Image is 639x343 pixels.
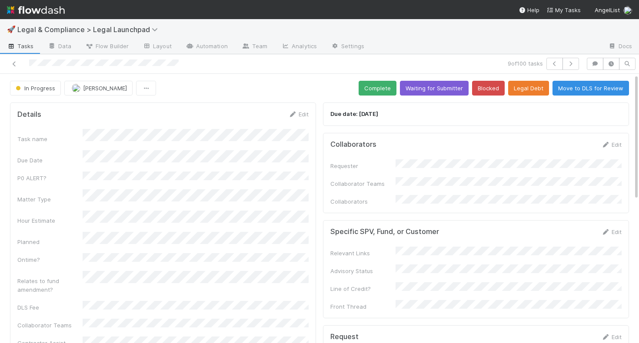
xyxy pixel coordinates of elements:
[330,228,439,236] h5: Specific SPV, Fund, or Customer
[330,284,396,293] div: Line of Credit?
[17,156,83,165] div: Due Date
[623,6,632,15] img: avatar_6811aa62-070e-4b0a-ab85-15874fb457a1.png
[85,42,129,50] span: Flow Builder
[17,195,83,204] div: Matter Type
[17,135,83,143] div: Task name
[595,7,620,13] span: AngelList
[508,81,549,96] button: Legal Debt
[83,85,127,92] span: [PERSON_NAME]
[330,197,396,206] div: Collaborators
[288,111,309,118] a: Edit
[330,249,396,257] div: Relevant Links
[324,40,371,54] a: Settings
[546,6,581,14] a: My Tasks
[10,81,61,96] button: In Progress
[7,42,34,50] span: Tasks
[601,228,622,235] a: Edit
[330,267,396,275] div: Advisory Status
[17,255,83,264] div: Ontime?
[546,7,581,13] span: My Tasks
[17,174,83,182] div: P0 ALERT?
[330,333,359,341] h5: Request
[359,81,396,96] button: Complete
[64,81,133,96] button: [PERSON_NAME]
[601,141,622,148] a: Edit
[274,40,324,54] a: Analytics
[601,333,622,340] a: Edit
[330,140,376,149] h5: Collaborators
[17,277,83,294] div: Relates to fund amendment?
[179,40,235,54] a: Automation
[330,179,396,188] div: Collaborator Teams
[7,26,16,33] span: 🚀
[17,303,83,312] div: DLS Fee
[472,81,505,96] button: Blocked
[17,237,83,246] div: Planned
[136,40,179,54] a: Layout
[72,84,80,92] img: avatar_0b1dbcb8-f701-47e0-85bc-d79ccc0efe6c.png
[508,59,543,68] span: 9 of 100 tasks
[17,321,83,330] div: Collaborator Teams
[601,40,639,54] a: Docs
[400,81,469,96] button: Waiting for Submitter
[330,110,378,117] strong: Due date: [DATE]
[330,162,396,170] div: Requester
[552,81,629,96] button: Move to DLS for Review
[14,85,55,92] span: In Progress
[17,216,83,225] div: Hour Estimate
[17,25,162,34] span: Legal & Compliance > Legal Launchpad
[330,302,396,311] div: Front Thread
[78,40,136,54] a: Flow Builder
[41,40,78,54] a: Data
[17,110,41,119] h5: Details
[519,6,539,14] div: Help
[235,40,274,54] a: Team
[7,3,65,17] img: logo-inverted-e16ddd16eac7371096b0.svg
